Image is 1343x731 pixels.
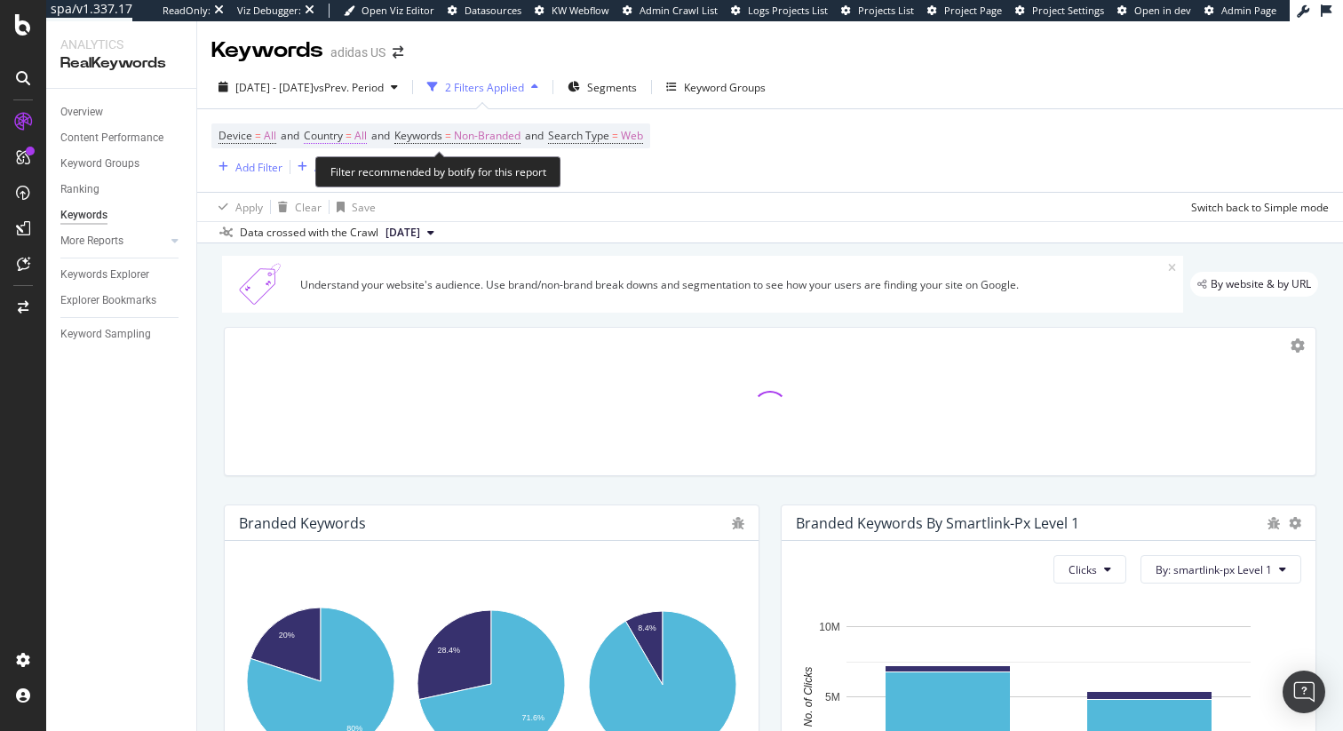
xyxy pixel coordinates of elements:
a: Project Page [927,4,1002,18]
div: ReadOnly: [163,4,211,18]
text: No. of Clicks [802,667,815,727]
div: bug [1268,517,1280,529]
span: = [346,128,352,143]
div: Clear [295,200,322,215]
button: Clicks [1053,555,1126,584]
div: Ranking [60,180,99,199]
div: Apply [235,200,263,215]
button: Keyword Groups [659,73,773,101]
span: Keywords [394,128,442,143]
div: Content Performance [60,129,163,147]
div: Keyword Groups [60,155,139,173]
div: Keyword Sampling [60,325,151,344]
span: = [445,128,451,143]
span: Segments [587,80,637,95]
div: bug [732,517,744,529]
span: and [525,128,544,143]
text: 20% [279,630,295,639]
span: All [354,123,367,148]
span: and [281,128,299,143]
div: Explorer Bookmarks [60,291,156,310]
div: Keywords [60,206,107,225]
span: 2024 Dec. 31st [385,225,420,241]
button: Segments [560,73,644,101]
button: Save [330,193,376,221]
span: Datasources [465,4,521,17]
text: 10M [819,621,839,633]
button: Apply [211,193,263,221]
button: [DATE] [378,222,441,243]
a: Ranking [60,180,184,199]
span: KW Webflow [552,4,609,17]
div: Branded Keywords By smartlink-px Level 1 [796,514,1079,532]
span: Admin Crawl List [640,4,718,17]
a: More Reports [60,232,166,250]
div: Filter recommended by botify for this report [315,156,561,187]
a: Admin Page [1204,4,1276,18]
div: adidas US [330,44,385,61]
span: Project Settings [1032,4,1104,17]
div: Overview [60,103,103,122]
a: Overview [60,103,184,122]
a: Content Performance [60,129,184,147]
span: Non-Branded [454,123,521,148]
span: Clicks [1069,562,1097,577]
a: Open in dev [1117,4,1191,18]
span: Logs Projects List [748,4,828,17]
div: Keywords Explorer [60,266,149,284]
span: Country [304,128,343,143]
button: 2 Filters Applied [420,73,545,101]
div: Open Intercom Messenger [1283,671,1325,713]
div: Data crossed with the Crawl [240,225,378,241]
span: = [612,128,618,143]
div: legacy label [1190,272,1318,297]
span: All [264,123,276,148]
span: Projects List [858,4,914,17]
a: KW Webflow [535,4,609,18]
button: Add Filter [211,156,282,178]
div: 2 Filters Applied [445,80,524,95]
div: RealKeywords [60,53,182,74]
div: Add Filter [235,160,282,175]
text: 8.4% [638,624,656,632]
div: Understand your website's audience. Use brand/non-brand break downs and segmentation to see how y... [300,277,1168,292]
a: Open Viz Editor [344,4,434,18]
a: Explorer Bookmarks [60,291,184,310]
div: Keyword Groups [684,80,766,95]
button: Clear [271,193,322,221]
a: Project Settings [1015,4,1104,18]
a: Logs Projects List [731,4,828,18]
a: Admin Crawl List [623,4,718,18]
span: Device [219,128,252,143]
div: Analytics [60,36,182,53]
a: Keywords Explorer [60,266,184,284]
span: and [371,128,390,143]
a: Projects List [841,4,914,18]
div: Save [352,200,376,215]
button: Add Filter Group [290,156,395,178]
a: Datasources [448,4,521,18]
span: By website & by URL [1211,279,1311,290]
a: Keyword Sampling [60,325,184,344]
button: [DATE] - [DATE]vsPrev. Period [211,73,405,101]
span: Open Viz Editor [362,4,434,17]
div: Branded Keywords [239,514,366,532]
span: Search Type [548,128,609,143]
span: Web [621,123,643,148]
span: = [255,128,261,143]
div: Viz Debugger: [237,4,301,18]
span: [DATE] - [DATE] [235,80,314,95]
div: Switch back to Simple mode [1191,200,1329,215]
a: Keywords [60,206,184,225]
button: By: smartlink-px Level 1 [1140,555,1301,584]
div: Keywords [211,36,323,66]
button: Switch back to Simple mode [1184,193,1329,221]
span: vs Prev. Period [314,80,384,95]
div: arrow-right-arrow-left [393,46,403,59]
text: 28.4% [438,645,461,654]
text: 5M [825,691,840,703]
a: Keyword Groups [60,155,184,173]
span: Admin Page [1221,4,1276,17]
span: Project Page [944,4,1002,17]
div: More Reports [60,232,123,250]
